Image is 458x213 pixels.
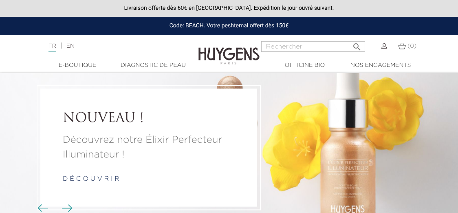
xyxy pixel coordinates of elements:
[63,133,235,162] a: Découvrez notre Élixir Perfecteur Illuminateur !
[63,176,119,182] a: d é c o u v r i r
[267,61,343,70] a: Officine Bio
[198,34,260,66] img: Huygens
[350,39,364,50] button: 
[261,41,365,52] input: Rechercher
[40,61,115,70] a: E-Boutique
[48,43,56,52] a: FR
[407,43,416,49] span: (0)
[115,61,191,70] a: Diagnostic de peau
[44,41,185,51] div: |
[352,40,362,49] i: 
[63,111,235,126] a: NOUVEAU !
[343,61,418,70] a: Nos engagements
[66,43,75,49] a: EN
